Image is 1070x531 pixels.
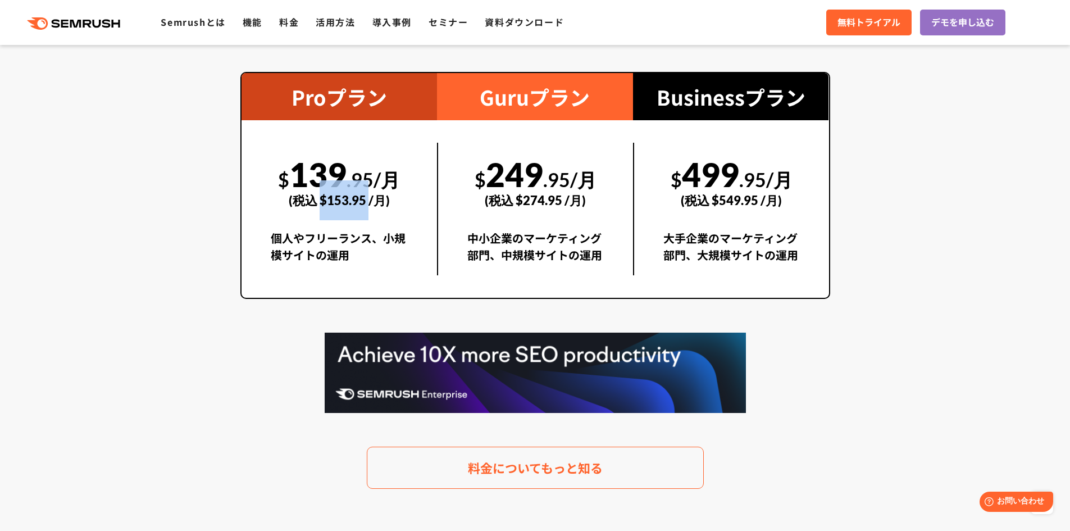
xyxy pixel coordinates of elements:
div: 499 [663,143,800,220]
span: .95/月 [347,168,400,191]
span: $ [671,168,682,191]
div: Proプラン [242,73,438,120]
div: Guruプラン [437,73,633,120]
a: Semrushとは [161,15,225,29]
a: デモを申し込む [920,10,1005,35]
span: 料金についてもっと知る [468,458,603,478]
span: デモを申し込む [931,15,994,30]
a: 資料ダウンロード [485,15,564,29]
a: 料金についてもっと知る [367,447,704,489]
span: 無料トライアル [837,15,900,30]
span: $ [278,168,289,191]
span: .95/月 [543,168,597,191]
a: 料金 [279,15,299,29]
div: 249 [467,143,604,220]
div: (税込 $549.95 /月) [663,180,800,220]
div: (税込 $153.95 /月) [271,180,408,220]
div: Businessプラン [633,73,829,120]
span: $ [475,168,486,191]
a: 導入事例 [372,15,412,29]
div: 中小企業のマーケティング部門、中規模サイトの運用 [467,230,604,275]
div: (税込 $274.95 /月) [467,180,604,220]
div: 大手企業のマーケティング部門、大規模サイトの運用 [663,230,800,275]
iframe: Help widget launcher [970,487,1058,519]
div: 139 [271,143,408,220]
a: セミナー [429,15,468,29]
div: 個人やフリーランス、小規模サイトの運用 [271,230,408,275]
a: 機能 [243,15,262,29]
a: 活用方法 [316,15,355,29]
span: .95/月 [739,168,793,191]
a: 無料トライアル [826,10,912,35]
